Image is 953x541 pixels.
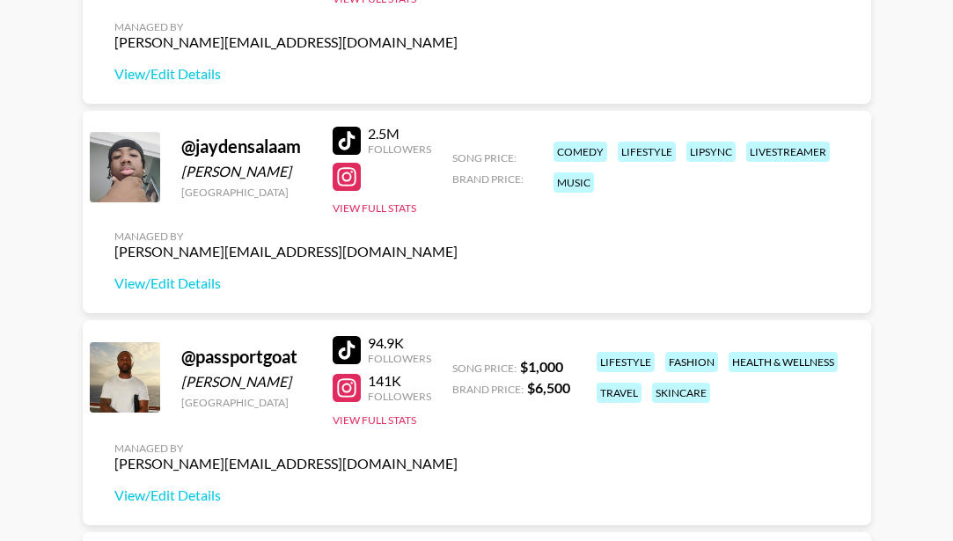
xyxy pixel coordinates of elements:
[729,352,838,372] div: health & wellness
[368,372,431,390] div: 141K
[652,383,710,403] div: skincare
[114,486,458,504] a: View/Edit Details
[553,142,607,162] div: comedy
[452,362,517,375] span: Song Price:
[181,163,312,180] div: [PERSON_NAME]
[452,383,524,396] span: Brand Price:
[114,243,458,260] div: [PERSON_NAME][EMAIL_ADDRESS][DOMAIN_NAME]
[452,151,517,164] span: Song Price:
[181,346,312,368] div: @ passportgoat
[368,125,431,143] div: 2.5M
[746,142,830,162] div: livestreamer
[368,352,431,365] div: Followers
[181,396,312,409] div: [GEOGRAPHIC_DATA]
[686,142,736,162] div: lipsync
[597,352,655,372] div: lifestyle
[597,383,641,403] div: travel
[665,352,718,372] div: fashion
[333,413,416,427] button: View Full Stats
[527,379,570,396] strong: $ 6,500
[114,33,458,51] div: [PERSON_NAME][EMAIL_ADDRESS][DOMAIN_NAME]
[114,65,458,83] a: View/Edit Details
[114,455,458,472] div: [PERSON_NAME][EMAIL_ADDRESS][DOMAIN_NAME]
[114,20,458,33] div: Managed By
[520,358,563,375] strong: $ 1,000
[618,142,676,162] div: lifestyle
[181,373,312,391] div: [PERSON_NAME]
[114,230,458,243] div: Managed By
[368,390,431,403] div: Followers
[368,143,431,156] div: Followers
[181,135,312,157] div: @ jaydensalaam
[368,334,431,352] div: 94.9K
[114,442,458,455] div: Managed By
[553,172,594,193] div: music
[114,274,458,292] a: View/Edit Details
[181,186,312,199] div: [GEOGRAPHIC_DATA]
[333,201,416,215] button: View Full Stats
[452,172,524,186] span: Brand Price:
